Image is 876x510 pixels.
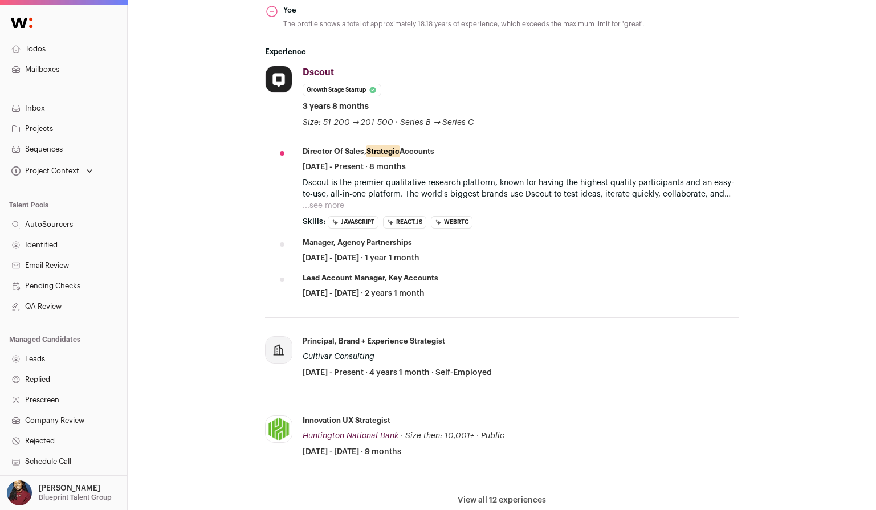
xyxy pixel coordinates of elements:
[303,238,412,248] div: Manager, Agency Partnerships
[9,166,79,176] div: Project Context
[303,216,325,227] span: Skills:
[401,432,474,440] span: · Size then: 10,001+
[39,484,100,493] p: [PERSON_NAME]
[303,84,381,96] li: Growth Stage Startup
[303,200,344,211] button: ...see more
[266,337,292,363] img: company-logo-placeholder-414d4e2ec0e2ddebbe968bf319fdfe5acfe0c9b87f798d344e800bc9a89632a0.png
[9,163,95,179] button: Open dropdown
[39,493,112,502] p: Blueprint Talent Group
[266,66,292,92] img: 8752cfa761a90908d59abc30a36d11e2b8c088d2379edab702f7240afa1419a5.jpg
[396,117,398,128] span: ·
[283,5,644,16] div: Yoe
[366,145,400,157] mark: Strategic
[303,432,398,440] span: Huntington National Bank
[303,336,445,346] div: Principal, Brand + Experience Strategist
[303,252,419,264] span: [DATE] - [DATE] · 1 year 1 month
[303,177,739,200] p: Dscout is the premier qualitative research platform, known for having the highest quality partici...
[303,101,369,112] span: 3 years 8 months
[303,119,394,127] span: Size: 51-200 → 201-500
[5,11,39,34] img: Wellfound
[303,161,406,173] span: [DATE] - Present · 8 months
[476,430,479,442] span: ·
[400,119,474,127] span: Series B → Series C
[7,480,32,505] img: 10010497-medium_jpg
[303,68,334,77] span: Dscout
[303,367,492,378] span: [DATE] - Present · 4 years 1 month · Self-Employed
[303,146,434,157] div: Director of Sales, Accounts
[303,273,438,283] div: Lead Account Manager, Key Accounts
[266,416,292,442] img: af119e2e75f521713c48a774349a3976d92e89682a241cbdb51e862b831186e0.jpg
[458,495,546,506] button: View all 12 experiences
[303,415,390,426] div: Innovation UX Strategist
[303,353,374,361] span: Cultivar Consulting
[383,216,426,229] li: React.js
[283,19,644,29] div: The profile shows a total of approximately 18.18 years of experience, which exceeds the maximum l...
[5,480,114,505] button: Open dropdown
[303,288,425,299] span: [DATE] - [DATE] · 2 years 1 month
[303,446,401,458] span: [DATE] - [DATE] · 9 months
[265,47,739,56] h2: Experience
[481,432,504,440] span: Public
[431,216,472,229] li: WebRTC
[328,216,378,229] li: JavaScript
